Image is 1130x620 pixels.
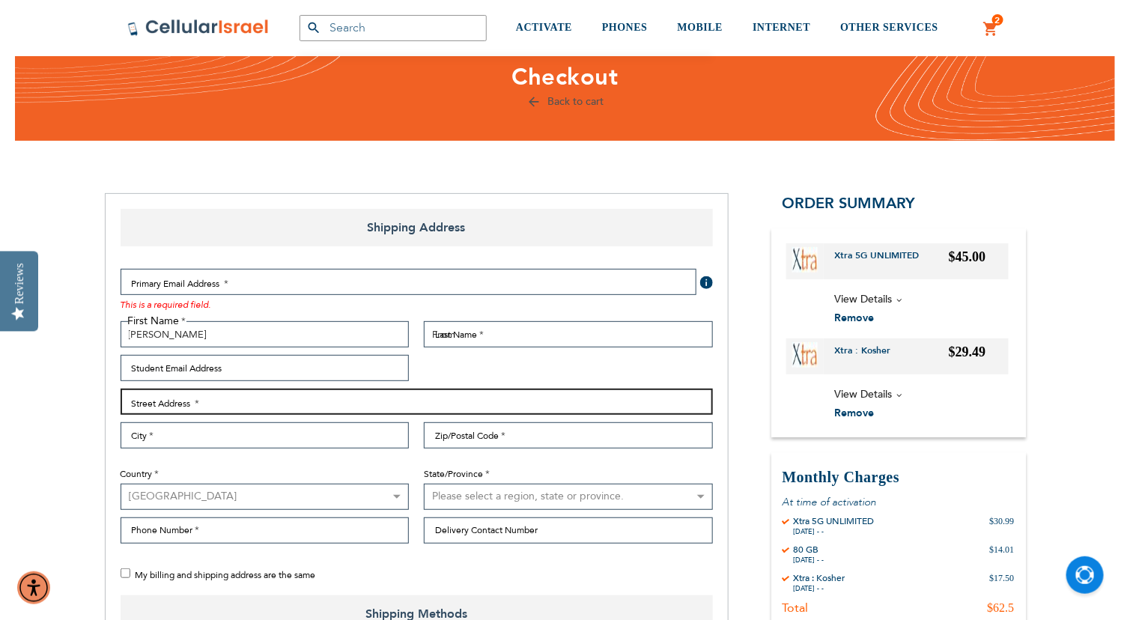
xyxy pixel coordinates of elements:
[121,295,696,311] div: This is a required field.
[840,22,938,33] span: OTHER SERVICES
[121,209,713,246] span: Shipping Address
[526,94,604,109] a: Back to cart
[990,544,1015,565] div: $14.01
[835,249,931,273] a: Xtra 5G UNLIMITED
[783,495,1015,509] p: At time of activation
[13,263,26,304] div: Reviews
[783,601,809,616] div: Total
[678,22,723,33] span: MOBILE
[794,544,824,556] div: 80 GB
[300,15,487,41] input: Search
[835,344,902,368] a: Xtra : Kosher
[783,193,916,213] span: Order Summary
[988,601,1015,616] div: $62.5
[949,249,986,264] span: $45.00
[835,387,893,401] span: View Details
[512,61,619,93] span: Checkout
[516,22,572,33] span: ACTIVATE
[949,344,986,359] span: $29.49
[794,527,875,536] div: [DATE] - -
[753,22,810,33] span: INTERNET
[602,22,648,33] span: PHONES
[794,572,845,584] div: Xtra : Kosher
[794,515,875,527] div: Xtra 5G UNLIMITED
[990,572,1015,593] div: $17.50
[835,406,875,420] span: Remove
[794,556,824,565] div: [DATE] - -
[835,311,875,325] span: Remove
[995,14,1000,26] span: 2
[17,571,50,604] div: Accessibility Menu
[990,515,1015,536] div: $30.99
[136,569,316,581] span: My billing and shipping address are the same
[835,292,893,306] span: View Details
[983,20,1000,38] a: 2
[127,19,270,37] img: Cellular Israel Logo
[794,584,845,593] div: [DATE] - -
[792,247,818,273] img: Xtra 5G UNLIMITED
[783,467,1015,487] h3: Monthly Charges
[792,342,818,368] img: Xtra : Kosher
